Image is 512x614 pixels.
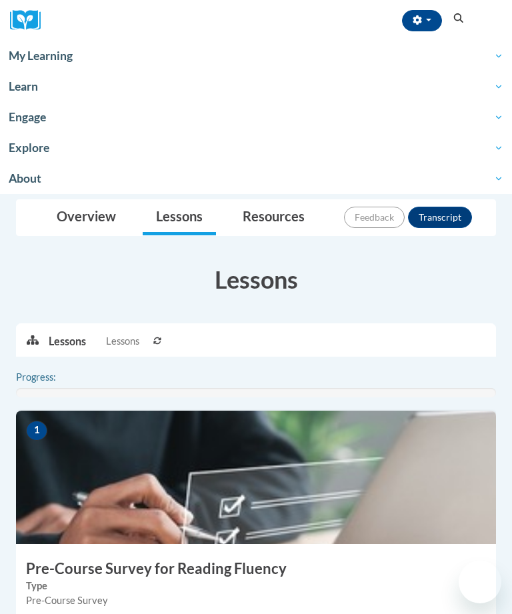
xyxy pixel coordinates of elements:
[402,10,442,31] button: Account Settings
[344,207,405,228] button: Feedback
[143,200,216,235] a: Lessons
[16,411,496,544] img: Course Image
[459,561,501,603] iframe: Button to launch messaging window
[16,559,496,579] h3: Pre-Course Survey for Reading Fluency
[43,200,129,235] a: Overview
[10,10,50,31] a: Cox Campus
[9,109,503,125] span: Engage
[9,48,503,64] span: My Learning
[9,140,503,156] span: Explore
[26,593,486,608] div: Pre-Course Survey
[408,207,472,228] button: Transcript
[26,579,486,593] label: Type
[229,200,318,235] a: Resources
[16,370,93,385] label: Progress:
[26,421,47,441] span: 1
[106,334,139,349] span: Lessons
[10,10,50,31] img: Logo brand
[9,171,503,187] span: About
[16,263,496,296] h3: Lessons
[449,11,469,27] button: Search
[9,79,503,95] span: Learn
[49,334,86,349] p: Lessons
